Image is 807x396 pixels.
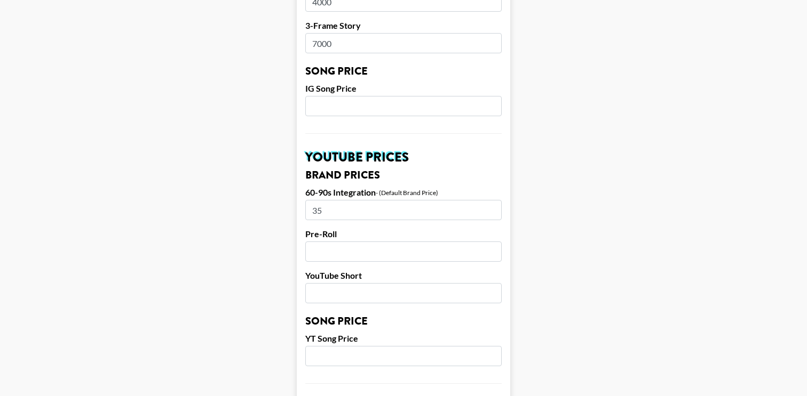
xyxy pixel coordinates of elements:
[305,170,502,181] h3: Brand Prices
[305,229,502,239] label: Pre-Roll
[305,151,502,164] h2: YouTube Prices
[376,189,438,197] div: - (Default Brand Price)
[305,187,376,198] label: 60-90s Integration
[305,316,502,327] h3: Song Price
[305,20,502,31] label: 3-Frame Story
[305,83,502,94] label: IG Song Price
[305,270,502,281] label: YouTube Short
[305,66,502,77] h3: Song Price
[305,333,502,344] label: YT Song Price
